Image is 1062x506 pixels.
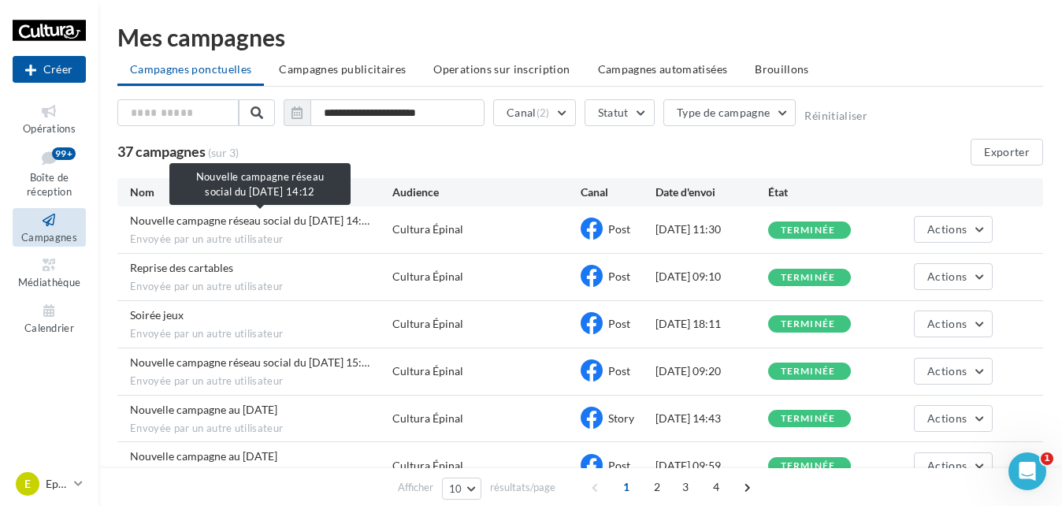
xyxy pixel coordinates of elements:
div: [DATE] 09:20 [655,363,768,379]
button: Actions [914,263,993,290]
span: Nouvelle campagne réseau social du 30-07-2025 14:12 [130,214,369,227]
div: Nouvelle campagne [13,56,86,83]
div: Cultura Épinal [392,411,463,426]
div: Nouvelle campagne réseau social du [DATE] 14:12 [169,163,351,205]
div: terminée [781,273,836,283]
div: Cultura Épinal [392,363,463,379]
button: Actions [914,358,993,385]
span: Boîte de réception [27,171,72,199]
button: Actions [914,216,993,243]
a: Médiathèque [13,253,86,292]
div: Canal [581,184,655,200]
span: 4 [704,474,729,500]
div: Audience [392,184,580,200]
span: Post [608,364,630,378]
div: terminée [781,461,836,471]
span: Actions [927,364,967,378]
span: Nouvelle campagne au 25-07-2025 [130,449,277,463]
span: Médiathèque [18,276,81,288]
span: Nouvelle campagne réseau social du 25-07-2025 15:58 [130,355,369,369]
button: Réinitialiser [804,110,867,122]
span: Story [608,411,634,425]
p: Epinal [46,476,68,492]
span: (sur 3) [208,145,239,161]
span: Operations sur inscription [433,62,570,76]
button: Actions [914,311,993,337]
div: terminée [781,414,836,424]
div: Cultura Épinal [392,316,463,332]
span: E [24,476,31,492]
span: Brouillons [755,62,809,76]
span: Envoyée par un autre utilisateur [130,327,392,341]
span: 2 [644,474,670,500]
div: 99+ [52,147,76,160]
div: Nom [130,184,392,200]
span: 10 [449,482,462,495]
button: Créer [13,56,86,83]
span: Calendrier [24,322,74,334]
iframe: Intercom live chat [1008,452,1046,490]
span: Envoyée par un autre utilisateur [130,233,392,247]
span: Actions [927,411,967,425]
div: terminée [781,366,836,377]
button: Type de campagne [663,99,796,126]
a: Campagnes [13,208,86,247]
span: Actions [927,222,967,236]
a: Calendrier [13,299,86,337]
span: Opérations [23,122,76,135]
span: Soirée jeux [130,308,184,322]
div: terminée [781,319,836,329]
button: Statut [585,99,655,126]
button: Exporter [971,139,1043,166]
span: Envoyée par un autre utilisateur [130,374,392,389]
button: 10 [442,478,482,500]
span: Nouvelle campagne au 25-07-2025 [130,403,277,416]
button: Actions [914,452,993,479]
div: Mes campagnes [117,25,1043,49]
div: [DATE] 14:43 [655,411,768,426]
span: Post [608,222,630,236]
span: Post [608,270,630,283]
div: [DATE] 18:11 [655,316,768,332]
span: Envoyée par un autre utilisateur [130,280,392,294]
span: Envoyée par un autre utilisateur [130,422,392,436]
div: Date d'envoi [655,184,768,200]
div: [DATE] 09:10 [655,269,768,285]
span: Post [608,459,630,472]
div: État [768,184,881,200]
span: Actions [927,317,967,330]
span: Reprise des cartables [130,261,233,274]
span: Campagnes [21,231,77,244]
a: E Epinal [13,469,86,499]
span: Actions [927,270,967,283]
button: Actions [914,405,993,432]
div: Cultura Épinal [392,269,463,285]
a: Boîte de réception99+ [13,144,86,202]
span: Actions [927,459,967,472]
span: Campagnes automatisées [598,62,728,76]
div: [DATE] 09:59 [655,458,768,474]
span: 1 [1041,452,1053,465]
span: 37 campagnes [117,143,206,160]
div: Cultura Épinal [392,221,463,237]
div: Cultura Épinal [392,458,463,474]
div: [DATE] 11:30 [655,221,768,237]
button: Canal(2) [493,99,576,126]
div: terminée [781,225,836,236]
span: résultats/page [490,480,555,495]
span: Campagnes publicitaires [279,62,406,76]
span: 1 [614,474,639,500]
a: Opérations [13,99,86,138]
span: 3 [673,474,698,500]
span: Afficher [398,480,433,495]
span: (2) [537,106,550,119]
span: Post [608,317,630,330]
